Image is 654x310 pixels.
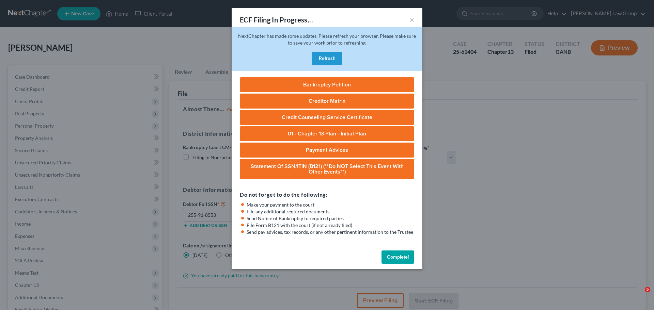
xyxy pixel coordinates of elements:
button: Complete! [381,250,414,264]
span: NextChapter has made some updates. Please refresh your browser. Please make sure to save your wor... [238,33,416,46]
li: File Form B121 with the court (if not already filed) [247,222,414,229]
li: Send pay advices, tax records, or any other pertinent information to the Trustee [247,229,414,235]
a: Credit Counseling Service Certificate [240,110,414,125]
a: Payment Advices [240,143,414,158]
a: 01 - Chapter 13 Plan - Initial Plan [240,126,414,141]
li: Send Notice of Bankruptcy to required parties [247,215,414,222]
iframe: Intercom live chat [631,287,647,303]
span: 5 [645,287,650,292]
h5: Do not forget to do the following: [240,191,414,199]
button: Refresh [312,52,342,65]
a: Creditor Matrix [240,94,414,109]
li: Make your payment to the court [247,201,414,208]
li: File any additional required documents [247,208,414,215]
a: Bankruptcy Petition [240,77,414,92]
button: × [409,16,414,24]
a: Statement of SSN/ITIN (B121) (**Do NOT select this event with other events**) [240,159,414,179]
div: ECF Filing In Progress... [240,15,313,25]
